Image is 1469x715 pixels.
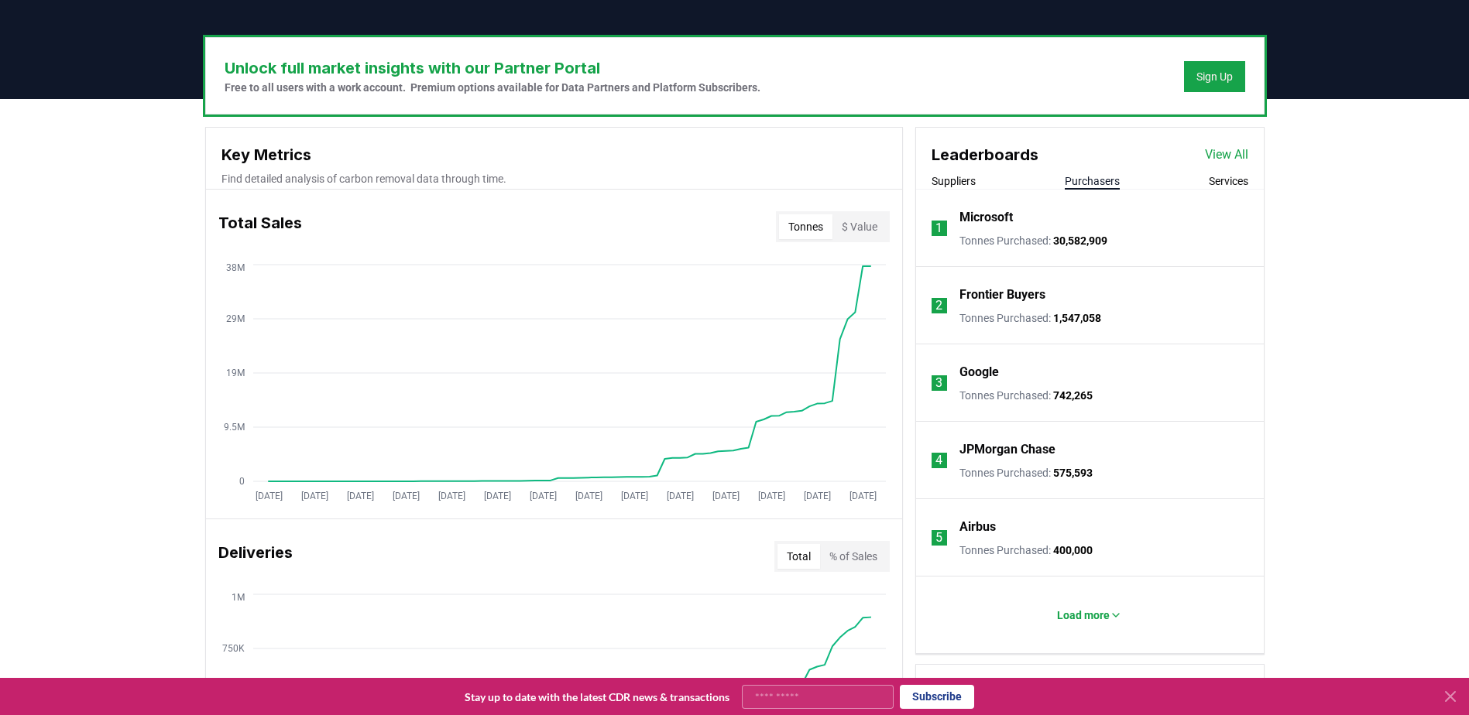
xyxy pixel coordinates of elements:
[1053,389,1093,402] span: 742,265
[226,262,245,273] tspan: 38M
[959,542,1093,558] p: Tonnes Purchased :
[959,310,1101,326] p: Tonnes Purchased :
[832,214,887,239] button: $ Value
[959,286,1045,304] a: Frontier Buyers
[959,465,1093,481] p: Tonnes Purchased :
[1045,600,1134,631] button: Load more
[218,211,302,242] h3: Total Sales
[225,56,760,80] h3: Unlock full market insights with our Partner Portal
[959,363,999,381] a: Google
[935,219,942,238] p: 1
[255,491,282,501] tspan: [DATE]
[935,296,942,315] p: 2
[1053,234,1107,247] span: 30,582,909
[221,143,887,166] h3: Key Metrics
[232,592,245,603] tspan: 1M
[218,541,293,572] h3: Deliveries
[932,173,976,189] button: Suppliers
[1065,173,1120,189] button: Purchasers
[620,491,647,501] tspan: [DATE]
[1196,69,1233,84] a: Sign Up
[959,233,1107,248] p: Tonnes Purchased :
[1053,544,1093,556] span: 400,000
[959,518,996,536] a: Airbus
[959,440,1055,459] a: JPMorgan Chase
[935,451,942,470] p: 4
[712,491,739,501] tspan: [DATE]
[226,368,245,378] tspan: 19M
[1053,467,1093,479] span: 575,593
[239,476,245,487] tspan: 0
[1209,173,1248,189] button: Services
[226,313,245,324] tspan: 29M
[932,143,1038,166] h3: Leaderboards
[300,491,328,501] tspan: [DATE]
[575,491,602,501] tspan: [DATE]
[225,80,760,95] p: Free to all users with a work account. Premium options available for Data Partners and Platform S...
[757,491,784,501] tspan: [DATE]
[221,171,887,186] p: Find detailed analysis of carbon removal data through time.
[483,491,510,501] tspan: [DATE]
[779,214,832,239] button: Tonnes
[529,491,556,501] tspan: [DATE]
[935,529,942,547] p: 5
[666,491,693,501] tspan: [DATE]
[820,544,887,569] button: % of Sales
[777,544,820,569] button: Total
[438,491,465,501] tspan: [DATE]
[1053,312,1101,324] span: 1,547,058
[222,643,245,654] tspan: 750K
[935,374,942,392] p: 3
[392,491,419,501] tspan: [DATE]
[224,422,245,433] tspan: 9.5M
[959,388,1093,403] p: Tonnes Purchased :
[959,208,1013,227] a: Microsoft
[1057,607,1110,623] p: Load more
[849,491,876,501] tspan: [DATE]
[346,491,373,501] tspan: [DATE]
[1184,61,1245,92] button: Sign Up
[1205,145,1248,164] a: View All
[803,491,830,501] tspan: [DATE]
